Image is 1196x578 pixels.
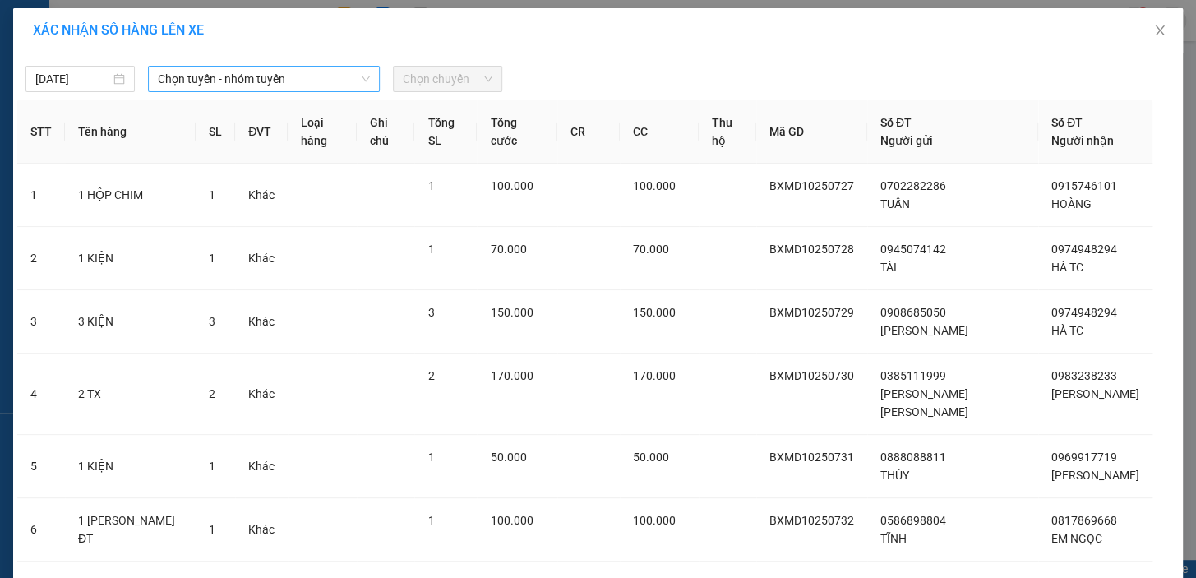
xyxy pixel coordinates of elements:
[1051,369,1117,382] span: 0983238233
[12,106,132,126] div: 40.000
[17,227,65,290] td: 2
[699,100,756,164] th: Thu hộ
[141,16,180,33] span: Nhận:
[490,243,526,256] span: 70.000
[17,100,65,164] th: STT
[633,369,676,382] span: 170.000
[769,369,854,382] span: BXMD10250730
[427,306,434,319] span: 3
[633,179,676,192] span: 100.000
[288,100,356,164] th: Loại hàng
[880,514,946,527] span: 0586898804
[769,179,854,192] span: BXMD10250727
[209,188,215,201] span: 1
[633,243,669,256] span: 70.000
[1051,451,1117,464] span: 0969917719
[209,315,215,328] span: 3
[35,70,110,88] input: 12/10/2025
[1051,243,1117,256] span: 0974948294
[235,100,288,164] th: ĐVT
[65,435,196,498] td: 1 KIỆN
[490,306,533,319] span: 150.000
[158,67,370,91] span: Chọn tuyến - nhóm tuyến
[357,100,415,164] th: Ghi chú
[1051,469,1139,482] span: [PERSON_NAME]
[557,100,620,164] th: CR
[490,179,533,192] span: 100.000
[65,290,196,354] td: 3 KIỆN
[880,451,946,464] span: 0888088811
[1051,532,1102,545] span: EM NGỌC
[235,290,288,354] td: Khác
[756,100,867,164] th: Mã GD
[880,261,897,274] span: TÀI
[427,179,434,192] span: 1
[1051,197,1092,210] span: HOÀNG
[490,369,533,382] span: 170.000
[490,451,526,464] span: 50.000
[1051,261,1083,274] span: HÀ TC
[427,514,434,527] span: 1
[14,53,129,73] div: A TẤN
[17,164,65,227] td: 1
[235,227,288,290] td: Khác
[633,451,669,464] span: 50.000
[17,435,65,498] td: 5
[880,134,933,147] span: Người gửi
[209,523,215,536] span: 1
[633,514,676,527] span: 100.000
[65,498,196,562] td: 1 [PERSON_NAME] ĐT
[620,100,699,164] th: CC
[769,514,854,527] span: BXMD10250732
[361,74,371,84] span: down
[1051,116,1083,129] span: Số ĐT
[12,108,38,125] span: CR :
[880,369,946,382] span: 0385111999
[880,324,968,337] span: [PERSON_NAME]
[209,387,215,400] span: 2
[880,197,910,210] span: TUẤN
[141,14,273,53] div: BX [PERSON_NAME]
[769,243,854,256] span: BXMD10250728
[209,252,215,265] span: 1
[65,227,196,290] td: 1 KIỆN
[65,100,196,164] th: Tên hàng
[427,369,434,382] span: 2
[403,67,492,91] span: Chọn chuyến
[769,306,854,319] span: BXMD10250729
[235,354,288,435] td: Khác
[490,514,533,527] span: 100.000
[1051,179,1117,192] span: 0915746101
[235,164,288,227] td: Khác
[427,451,434,464] span: 1
[414,100,477,164] th: Tổng SL
[1051,134,1114,147] span: Người nhận
[65,354,196,435] td: 2 TX
[880,243,946,256] span: 0945074142
[633,306,676,319] span: 150.000
[880,532,907,545] span: TĨNH
[769,451,854,464] span: BXMD10250731
[141,53,273,73] div: BS TÂM
[880,179,946,192] span: 0702282286
[880,306,946,319] span: 0908685050
[235,435,288,498] td: Khác
[1153,24,1166,37] span: close
[14,14,129,53] div: BX Miền Đông
[235,498,288,562] td: Khác
[1137,8,1183,54] button: Close
[1051,387,1139,400] span: [PERSON_NAME]
[427,243,434,256] span: 1
[196,100,235,164] th: SL
[477,100,557,164] th: Tổng cước
[17,290,65,354] td: 3
[880,116,912,129] span: Số ĐT
[65,164,196,227] td: 1 HỘP CHIM
[14,16,39,33] span: Gửi:
[17,498,65,562] td: 6
[14,73,129,96] div: 0369356695
[880,469,909,482] span: THÚY
[1051,306,1117,319] span: 0974948294
[1051,514,1117,527] span: 0817869668
[209,460,215,473] span: 1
